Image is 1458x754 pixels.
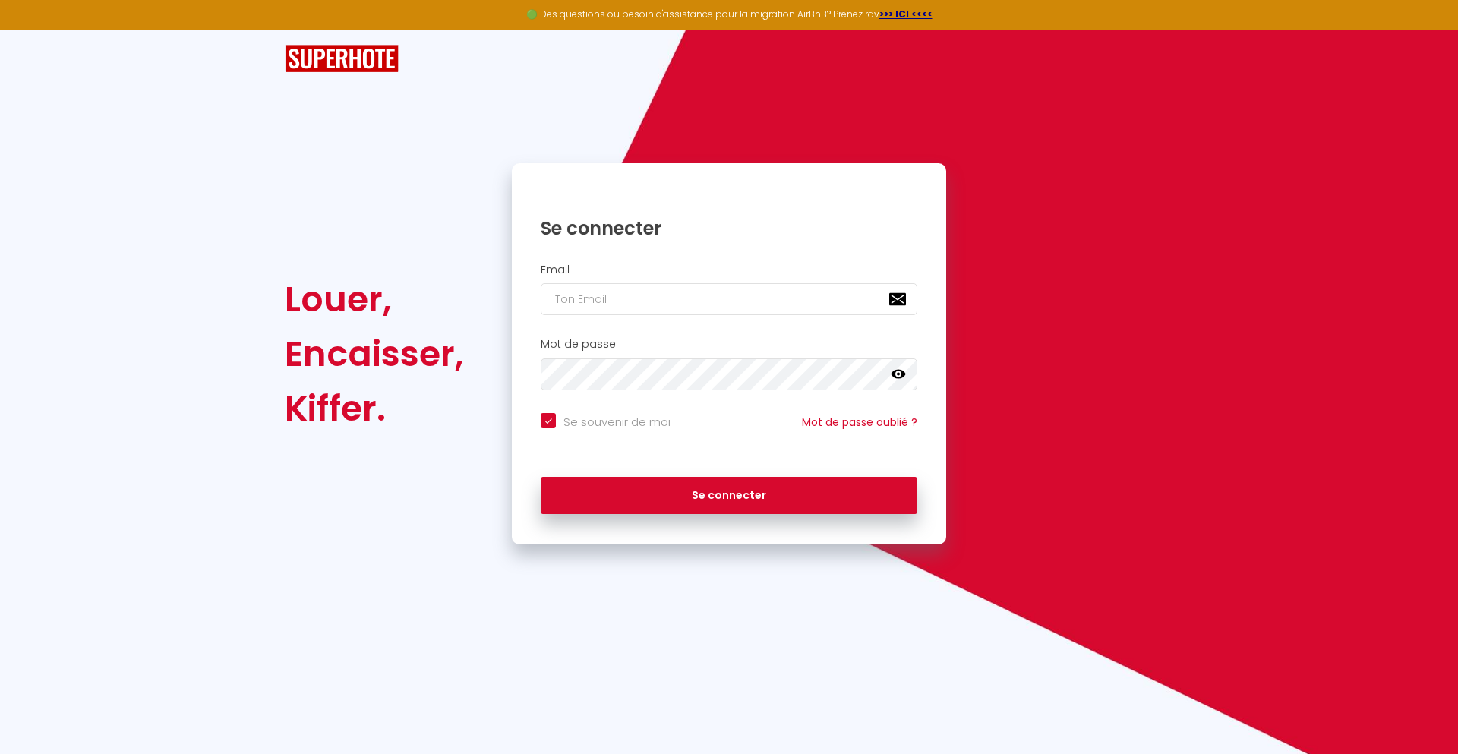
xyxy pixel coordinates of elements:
h2: Mot de passe [541,338,917,351]
div: Encaisser, [285,327,464,381]
div: Louer, [285,272,464,327]
a: >>> ICI <<<< [879,8,933,21]
h2: Email [541,263,917,276]
input: Ton Email [541,283,917,315]
img: SuperHote logo [285,45,399,73]
button: Se connecter [541,477,917,515]
a: Mot de passe oublié ? [802,415,917,430]
div: Kiffer. [285,381,464,436]
h1: Se connecter [541,216,917,240]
